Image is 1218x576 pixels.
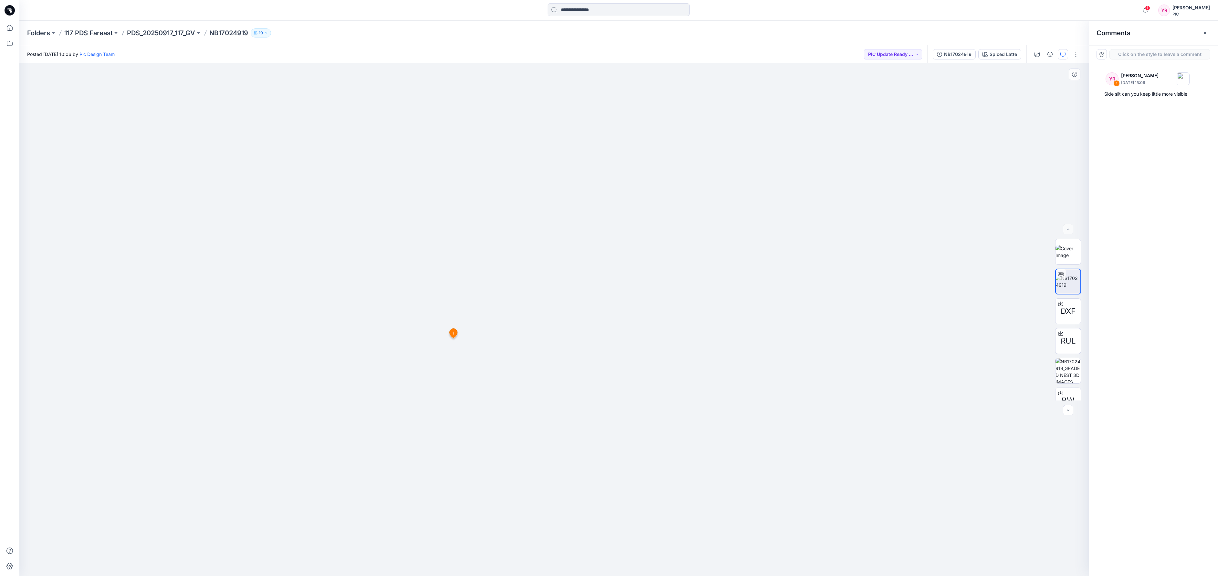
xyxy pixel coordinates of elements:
button: Details [1045,49,1055,59]
div: Spiced Latte [990,51,1017,58]
p: NB17024919 [209,28,248,37]
p: 10 [259,29,263,37]
a: Pic Design Team [79,51,115,57]
img: NB17024919 [1056,275,1080,288]
div: [PERSON_NAME] [1172,4,1210,12]
span: BW [1062,395,1075,406]
button: Click on the style to leave a comment [1109,49,1210,59]
div: PIC [1172,12,1210,16]
span: DXF [1061,305,1076,317]
a: Folders [27,28,50,37]
img: NB17024919_GRADED NEST_3D IMAGES [1055,358,1081,383]
button: NB17024919 [933,49,976,59]
div: YR [1106,72,1118,85]
img: Cover Image [1055,245,1081,259]
p: [PERSON_NAME] [1121,72,1159,80]
p: [DATE] 15:06 [1121,80,1159,86]
span: 1 [453,330,454,336]
div: 1 [1113,80,1120,87]
div: Side slit can you keep little more visible [1104,90,1202,98]
span: Posted [DATE] 10:06 by [27,51,115,58]
a: 117 PDS Fareast [64,28,113,37]
button: Spiced Latte [978,49,1021,59]
button: 10 [251,28,271,37]
span: 1 [1145,5,1150,11]
div: YR [1158,5,1170,16]
div: NB17024919 [944,51,971,58]
span: RUL [1061,335,1076,347]
a: PDS_20250917_117_GV [127,28,195,37]
h2: Comments [1097,29,1130,37]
